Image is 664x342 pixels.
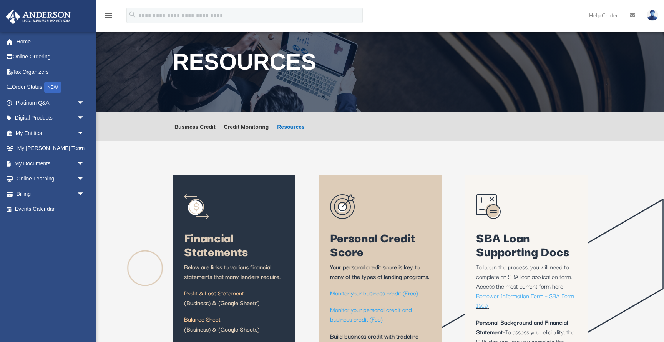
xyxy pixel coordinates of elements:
a: Home [5,34,96,49]
a: Resources [277,124,305,141]
a: My Documentsarrow_drop_down [5,156,96,171]
a: Monitor your personal credit and business credit (Fee) [330,305,412,327]
p: (Business) & (Google Sheets) [184,288,284,314]
img: User Pic [647,10,658,21]
a: Order StatusNEW [5,80,96,95]
span: Financial Statements [184,228,248,260]
span: – [503,327,505,336]
span: Borrower Information Form – SBA Form 1919 [476,291,574,310]
a: Monitor your business credit (Free) [330,288,418,301]
b: Personal Background and Financial Statement [476,317,568,336]
p: Below are links to various financial statements that many lenders require. [184,262,284,288]
a: Platinum Q&Aarrow_drop_down [5,95,96,110]
img: Anderson Advisors Platinum Portal [3,9,73,24]
span: arrow_drop_down [77,171,92,187]
h1: RESOURCES [173,51,588,77]
a: Credit Monitoring [224,124,269,141]
span: arrow_drop_down [77,156,92,172]
span: arrow_drop_down [77,186,92,202]
a: Billingarrow_drop_down [5,186,96,202]
a: Online Ordering [5,49,96,65]
span: arrow_drop_down [77,141,92,157]
a: Tax Organizers [5,64,96,80]
div: NEW [44,82,61,93]
a: Online Learningarrow_drop_down [5,171,96,187]
a: menu [104,13,113,20]
a: Business Credit [174,124,216,141]
p: (Business) & (Google Sheets) [184,314,284,340]
a: My Entitiesarrow_drop_down [5,125,96,141]
a: Profit & Loss Statement [184,288,244,301]
i: menu [104,11,113,20]
span: arrow_drop_down [77,95,92,111]
i: search [128,10,137,19]
span: To begin the process, you will need to complete an SBA loan application form. Access the most cur... [476,262,572,290]
a: Borrower Information Form – SBA Form 1919 [476,291,574,314]
span: Personal Credit Score [330,228,415,260]
a: Balance Sheet [184,314,221,327]
span: SBA Loan Supporting Docs [476,228,569,260]
span: arrow_drop_down [77,110,92,126]
a: My [PERSON_NAME] Teamarrow_drop_down [5,141,96,156]
a: Events Calendar [5,202,96,217]
a: Digital Productsarrow_drop_down [5,110,96,126]
span: arrow_drop_down [77,125,92,141]
p: Your personal credit score is key to many of the types of lending programs. [330,262,430,288]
